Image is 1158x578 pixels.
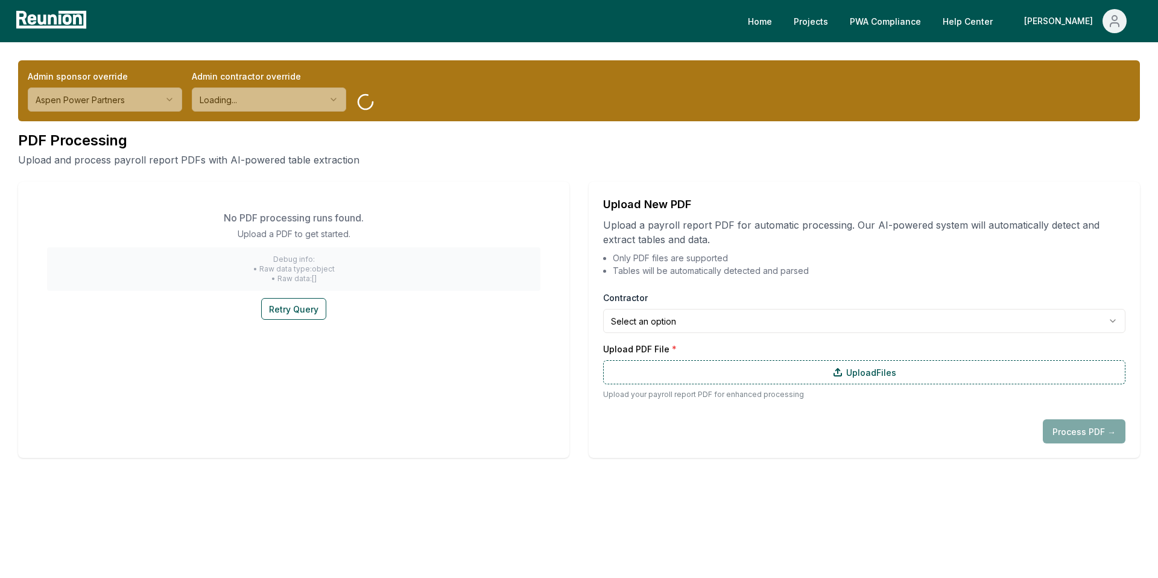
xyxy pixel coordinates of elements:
[933,9,1002,33] a: Help Center
[784,9,838,33] a: Projects
[54,264,533,274] p: • Raw data type: object
[261,298,326,320] button: Retry Query
[738,9,782,33] a: Home
[1014,9,1136,33] button: [PERSON_NAME]
[603,389,1125,400] p: Upload your payroll report PDF for enhanced processing
[54,255,533,264] p: Debug info:
[603,196,1125,213] h2: Upload New PDF
[738,9,1146,33] nav: Main
[603,291,648,304] label: Contractor
[613,264,1125,277] li: Tables will be automatically detected and parsed
[603,343,1125,355] label: Upload PDF File
[18,153,359,167] p: Upload and process payroll report PDFs with AI-powered table extraction
[840,9,931,33] a: PWA Compliance
[54,274,533,284] p: • Raw data: []
[613,252,1125,264] li: Only PDF files are supported
[47,227,540,240] p: Upload a PDF to get started.
[28,70,182,83] label: Admin sponsor override
[603,360,1125,384] label: Upload Files
[47,211,540,225] p: No PDF processing runs found.
[1024,9,1098,33] div: [PERSON_NAME]
[192,70,346,83] label: Admin contractor override
[603,218,1125,247] p: Upload a payroll report PDF for automatic processing. Our AI-powered system will automatically de...
[18,131,359,150] h1: PDF Processing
